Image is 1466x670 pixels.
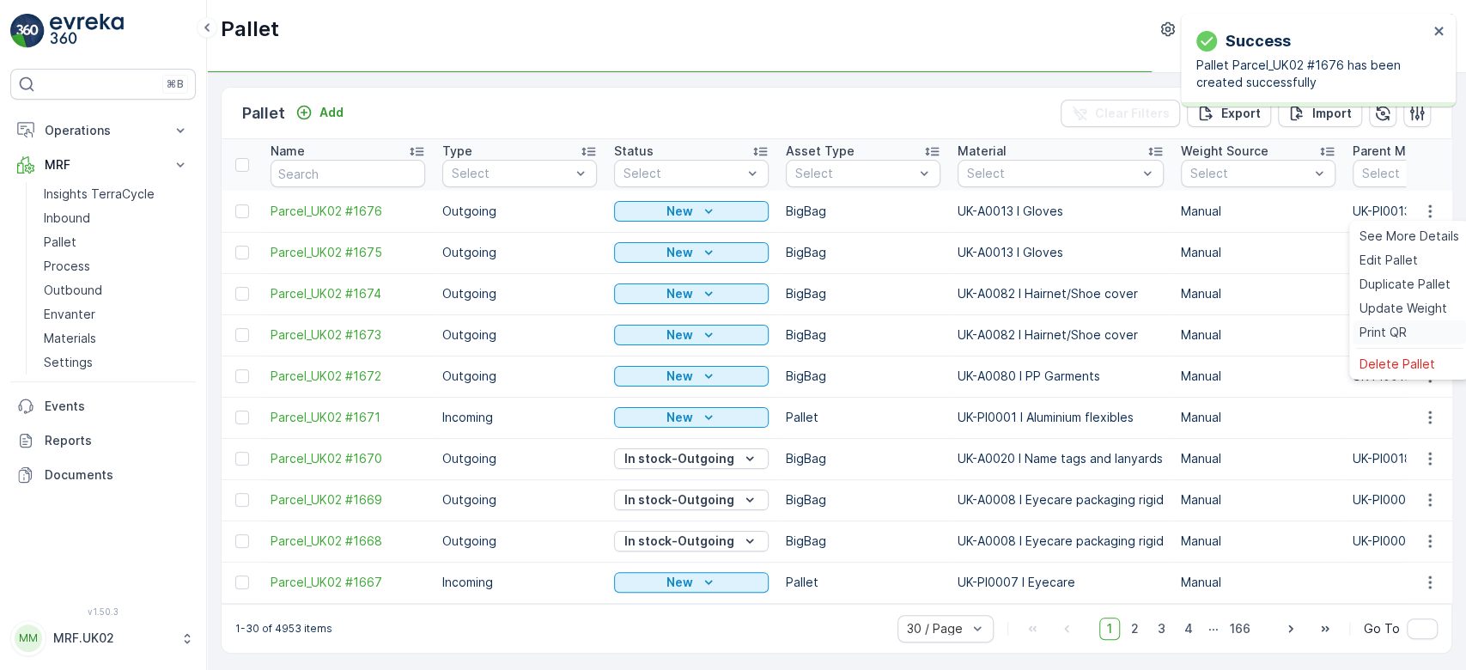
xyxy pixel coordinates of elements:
[289,102,350,123] button: Add
[624,450,734,467] p: In stock-Outgoing
[235,287,249,301] div: Toggle Row Selected
[786,244,940,261] p: BigBag
[1181,285,1335,302] p: Manual
[786,285,940,302] p: BigBag
[271,533,425,550] span: Parcel_UK02 #1668
[235,204,249,218] div: Toggle Row Selected
[271,326,425,344] span: Parcel_UK02 #1673
[44,282,102,299] p: Outbound
[958,491,1164,509] p: UK-A0008 I Eyecare packaging rigid
[786,409,940,426] p: Pallet
[666,203,693,220] p: New
[235,369,249,383] div: Toggle Row Selected
[44,306,95,323] p: Envanter
[1181,203,1335,220] p: Manual
[1181,409,1335,426] p: Manual
[91,395,132,410] span: BigBag
[666,15,798,35] p: Parcel_UK02 #1675
[1187,100,1271,127] button: Export
[1181,491,1335,509] p: Manual
[15,423,73,438] span: Material :
[624,165,742,182] p: Select
[1181,368,1335,385] p: Manual
[1360,252,1418,269] span: Edit Pallet
[53,630,172,647] p: MRF.UK02
[1150,618,1173,640] span: 3
[271,491,425,509] a: Parcel_UK02 #1669
[1360,300,1447,317] span: Update Weight
[442,491,597,509] p: Outgoing
[15,624,42,652] div: MM
[45,122,161,139] p: Operations
[666,285,693,302] p: New
[235,411,249,424] div: Toggle Row Selected
[958,533,1164,550] p: UK-A0008 I Eyecare packaging rigid
[614,366,769,387] button: New
[73,423,184,438] span: UK-A0013 I Gloves
[958,203,1164,220] p: UK-A0013 I Gloves
[10,606,196,617] span: v 1.50.3
[442,533,597,550] p: Outgoing
[45,432,189,449] p: Reports
[958,450,1164,467] p: UK-A0020 I Name tags and lanyards
[10,423,196,458] a: Reports
[15,367,96,381] span: Tare Weight :
[958,368,1164,385] p: UK-A0080 I PP Garments
[666,244,693,261] p: New
[1099,618,1120,640] span: 1
[57,282,168,296] span: Parcel_UK02 #1675
[1226,29,1291,53] p: Success
[271,244,425,261] span: Parcel_UK02 #1675
[624,533,734,550] p: In stock-Outgoing
[1177,618,1201,640] span: 4
[1360,356,1435,373] span: Delete Pallet
[442,244,597,261] p: Outgoing
[235,452,249,466] div: Toggle Row Selected
[10,148,196,182] button: MRF
[1353,224,1466,248] a: See More Details
[614,143,654,160] p: Status
[15,395,91,410] span: Asset Type :
[1222,618,1258,640] span: 166
[958,285,1164,302] p: UK-A0082 I Hairnet/Shoe cover
[271,285,425,302] a: Parcel_UK02 #1674
[624,491,734,509] p: In stock-Outgoing
[1123,618,1147,640] span: 2
[235,493,249,507] div: Toggle Row Selected
[1061,100,1180,127] button: Clear Filters
[96,367,112,381] span: 30
[242,101,285,125] p: Pallet
[44,210,90,227] p: Inbound
[1360,276,1451,293] span: Duplicate Pallet
[666,409,693,426] p: New
[786,203,940,220] p: BigBag
[1364,620,1400,637] span: Go To
[442,143,472,160] p: Type
[1221,105,1261,122] p: Export
[235,246,249,259] div: Toggle Row Selected
[786,450,940,467] p: BigBag
[10,620,196,656] button: MMMRF.UK02
[614,283,769,304] button: New
[1181,450,1335,467] p: Manual
[221,15,279,43] p: Pallet
[37,326,196,350] a: Materials
[786,574,940,591] p: Pallet
[1353,272,1466,296] a: Duplicate Pallet
[319,104,344,121] p: Add
[271,203,425,220] a: Parcel_UK02 #1676
[442,326,597,344] p: Outgoing
[44,234,76,251] p: Pallet
[786,368,940,385] p: BigBag
[786,533,940,550] p: BigBag
[614,407,769,428] button: New
[1181,326,1335,344] p: Manual
[37,182,196,206] a: Insights TerraCycle
[967,165,1137,182] p: Select
[1353,248,1466,272] a: Edit Pallet
[37,350,196,375] a: Settings
[442,285,597,302] p: Outgoing
[795,165,914,182] p: Select
[958,326,1164,344] p: UK-A0082 I Hairnet/Shoe cover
